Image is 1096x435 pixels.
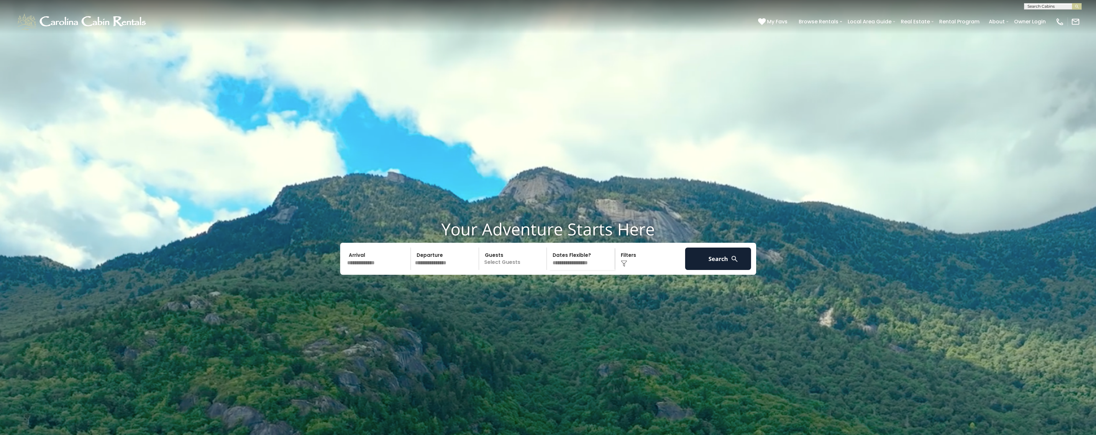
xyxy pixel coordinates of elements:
[796,16,842,27] a: Browse Rentals
[844,16,895,27] a: Local Area Guide
[5,219,1091,239] h1: Your Adventure Starts Here
[1071,17,1080,26] img: mail-regular-white.png
[767,18,788,26] span: My Favs
[1055,17,1064,26] img: phone-regular-white.png
[731,255,739,263] img: search-regular-white.png
[986,16,1008,27] a: About
[481,248,547,270] p: Select Guests
[685,248,751,270] button: Search
[758,18,789,26] a: My Favs
[621,260,627,267] img: filter--v1.png
[936,16,983,27] a: Rental Program
[898,16,933,27] a: Real Estate
[16,12,149,31] img: White-1-1-2.png
[1011,16,1049,27] a: Owner Login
